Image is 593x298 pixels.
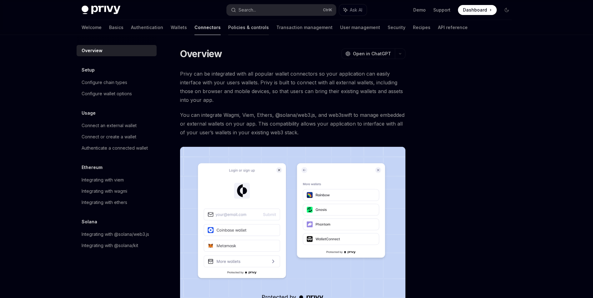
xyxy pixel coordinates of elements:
a: Policies & controls [228,20,269,35]
a: Basics [109,20,123,35]
a: Integrating with @solana/kit [77,240,157,251]
a: Welcome [82,20,102,35]
a: Configure wallet options [77,88,157,99]
div: Integrating with viem [82,176,124,184]
a: Support [433,7,450,13]
h5: Setup [82,66,95,74]
span: Privy can be integrated with all popular wallet connectors so your application can easily interfa... [180,69,405,104]
button: Ask AI [339,4,367,16]
div: Search... [239,6,256,14]
div: Configure chain types [82,79,127,86]
h5: Solana [82,218,97,226]
a: Dashboard [458,5,497,15]
a: Recipes [413,20,430,35]
div: Connect or create a wallet [82,133,136,141]
a: Authentication [131,20,163,35]
a: Transaction management [276,20,333,35]
button: Open in ChatGPT [341,48,395,59]
div: Configure wallet options [82,90,132,97]
span: Ctrl K [323,7,332,12]
div: Integrating with @solana/kit [82,242,138,249]
img: dark logo [82,6,120,14]
h1: Overview [180,48,222,59]
a: Integrating with viem [77,174,157,186]
a: Wallets [171,20,187,35]
a: Integrating with wagmi [77,186,157,197]
div: Integrating with wagmi [82,187,127,195]
span: Ask AI [350,7,362,13]
span: Open in ChatGPT [353,51,391,57]
a: Configure chain types [77,77,157,88]
button: Search...CtrlK [227,4,336,16]
a: API reference [438,20,468,35]
a: Integrating with ethers [77,197,157,208]
a: User management [340,20,380,35]
a: Overview [77,45,157,56]
div: Overview [82,47,103,54]
a: Security [388,20,405,35]
a: Authenticate a connected wallet [77,142,157,154]
div: Connect an external wallet [82,122,137,129]
h5: Usage [82,109,96,117]
span: Dashboard [463,7,487,13]
a: Connect an external wallet [77,120,157,131]
h5: Ethereum [82,164,103,171]
a: Connect or create a wallet [77,131,157,142]
a: Connectors [194,20,221,35]
div: Authenticate a connected wallet [82,144,148,152]
div: Integrating with ethers [82,199,127,206]
div: Integrating with @solana/web3.js [82,231,149,238]
button: Toggle dark mode [502,5,512,15]
span: You can integrate Wagmi, Viem, Ethers, @solana/web3.js, and web3swift to manage embedded or exter... [180,111,405,137]
a: Demo [413,7,426,13]
a: Integrating with @solana/web3.js [77,229,157,240]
